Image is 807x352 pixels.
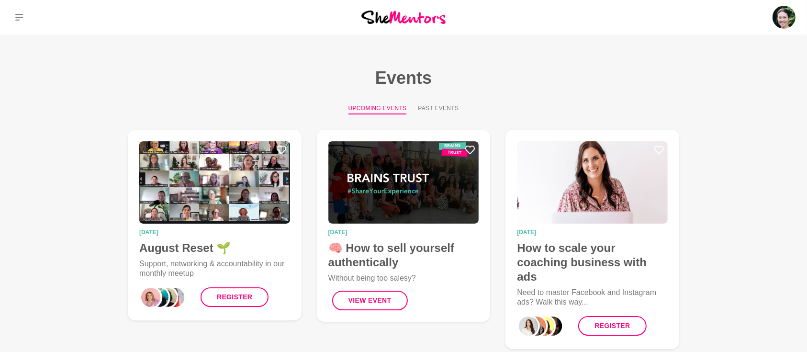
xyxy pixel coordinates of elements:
[328,273,479,283] p: Without being too salesy?
[317,130,491,322] a: 🧠 How to sell yourself authentically[DATE]🧠 How to sell yourself authenticallyWithout being too s...
[348,104,407,114] button: Upcoming Events
[773,6,796,29] img: Roselynn Unson
[517,288,668,307] p: Need to master Facebook and Instagram ads? Walk this way...
[578,316,646,336] a: Register
[505,130,679,349] a: How to scale your coaching business with ads[DATE]How to scale your coaching business with adsNee...
[163,286,186,309] div: 3_Dr Missy Wolfman
[112,67,695,89] h1: Events
[517,229,668,235] time: [DATE]
[525,315,548,338] div: 1_Yulia
[139,241,290,255] h4: August Reset 🌱
[147,286,170,309] div: 1_Emily Fogg
[328,241,479,270] h4: 🧠 How to sell yourself authentically
[139,229,290,235] time: [DATE]
[128,130,302,320] a: August Reset 🌱[DATE]August Reset 🌱Support, networking & accountability in our monthly meetupRegister
[361,11,446,23] img: She Mentors Logo
[541,315,564,338] div: 3_Aanchal Khetarpal
[201,287,269,307] a: Register
[328,141,479,224] img: 🧠 How to sell yourself authentically
[533,315,556,338] div: 2_Roslyn Thompson
[139,141,290,224] img: August Reset 🌱
[517,315,540,338] div: 0_Janelle Kee-Sue
[517,241,668,284] h4: How to scale your coaching business with ads
[328,229,479,235] time: [DATE]
[517,141,668,224] img: How to scale your coaching business with ads
[139,259,290,278] p: Support, networking & accountability in our monthly meetup
[156,286,179,309] div: 2_Laila Punj
[332,291,408,310] button: View Event
[418,104,459,114] button: Past Events
[139,286,162,309] div: 0_Vari McGaan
